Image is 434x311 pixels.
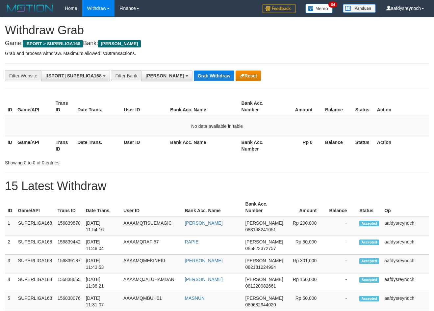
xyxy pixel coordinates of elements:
td: 3 [5,255,15,273]
td: SUPERLIGA168 [15,273,55,292]
a: [PERSON_NAME] [185,220,222,226]
th: Trans ID [53,136,75,155]
th: Action [374,97,429,116]
span: Copy 085822372757 to clipboard [245,246,276,251]
th: Amount [286,198,327,217]
th: Game/API [15,136,53,155]
span: Copy 083198241051 to clipboard [245,227,276,232]
th: Bank Acc. Name [167,97,239,116]
th: Status [357,198,382,217]
td: AAAAMQTISUEMAGIC [121,217,182,236]
td: aafdysreynoch [382,273,429,292]
strong: 10 [105,51,110,56]
td: [DATE] 11:31:07 [83,292,121,311]
th: User ID [121,198,182,217]
th: User ID [121,97,167,116]
span: [ISPORT] SUPERLIGA168 [45,73,101,78]
div: Filter Website [5,70,41,81]
span: [PERSON_NAME] [245,258,283,263]
th: Bank Acc. Name [182,198,243,217]
th: Game/API [15,198,55,217]
td: AAAAMQMEKINEKI [121,255,182,273]
th: ID [5,198,15,217]
td: No data available in table [5,116,429,136]
td: SUPERLIGA168 [15,255,55,273]
td: Rp 50,000 [286,236,327,255]
td: Rp 50,000 [286,292,327,311]
td: 156839870 [55,217,83,236]
td: Rp 301,000 [286,255,327,273]
td: [DATE] 11:38:21 [83,273,121,292]
h1: Withdraw Grab [5,24,429,37]
td: - [326,292,357,311]
th: ID [5,136,15,155]
h1: 15 Latest Withdraw [5,180,429,193]
th: Balance [322,97,353,116]
a: RAPIE [185,239,198,244]
th: ID [5,97,15,116]
span: [PERSON_NAME] [245,277,283,282]
td: Rp 200,000 [286,217,327,236]
th: Balance [322,136,353,155]
td: AAAAMQJALUHAMDAN [121,273,182,292]
a: [PERSON_NAME] [185,277,222,282]
img: Button%20Memo.svg [305,4,333,13]
td: 1 [5,217,15,236]
td: 156839187 [55,255,83,273]
span: [PERSON_NAME] [245,220,283,226]
th: Rp 0 [277,136,322,155]
td: [DATE] 11:43:53 [83,255,121,273]
th: Bank Acc. Number [239,97,277,116]
td: aafdysreynoch [382,236,429,255]
span: Accepted [359,221,379,226]
td: aafdysreynoch [382,255,429,273]
th: Game/API [15,97,53,116]
td: SUPERLIGA168 [15,236,55,255]
button: Reset [236,71,261,81]
td: 156839442 [55,236,83,255]
img: Feedback.jpg [263,4,295,13]
span: [PERSON_NAME] [145,73,184,78]
td: aafdysreynoch [382,217,429,236]
th: Bank Acc. Number [239,136,277,155]
th: Op [382,198,429,217]
td: 156838076 [55,292,83,311]
th: Date Trans. [83,198,121,217]
td: - [326,236,357,255]
th: Action [374,136,429,155]
td: SUPERLIGA168 [15,292,55,311]
button: [ISPORT] SUPERLIGA168 [41,70,110,81]
td: - [326,217,357,236]
td: [DATE] 11:54:16 [83,217,121,236]
a: MASNUN [185,296,205,301]
a: [PERSON_NAME] [185,258,222,263]
th: Date Trans. [75,97,121,116]
th: Balance [326,198,357,217]
span: [PERSON_NAME] [245,239,283,244]
th: Status [353,97,374,116]
div: Showing 0 to 0 of 0 entries [5,157,176,166]
td: AAAAMQRAFI57 [121,236,182,255]
td: - [326,273,357,292]
th: User ID [121,136,167,155]
p: Grab and process withdraw. Maximum allowed is transactions. [5,50,429,57]
span: Accepted [359,296,379,301]
span: [PERSON_NAME] [245,296,283,301]
th: Date Trans. [75,136,121,155]
td: AAAAMQMBUH01 [121,292,182,311]
h4: Game: Bank: [5,40,429,47]
th: Trans ID [53,97,75,116]
td: SUPERLIGA168 [15,217,55,236]
span: Copy 081220982661 to clipboard [245,283,276,289]
th: Amount [277,97,322,116]
td: 2 [5,236,15,255]
div: Filter Bank [111,70,141,81]
td: aafdysreynoch [382,292,429,311]
td: 5 [5,292,15,311]
button: Grab Withdraw [194,71,234,81]
img: MOTION_logo.png [5,3,55,13]
td: 156838655 [55,273,83,292]
span: ISPORT > SUPERLIGA168 [23,40,83,47]
span: 34 [328,2,337,8]
th: Bank Acc. Number [243,198,286,217]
